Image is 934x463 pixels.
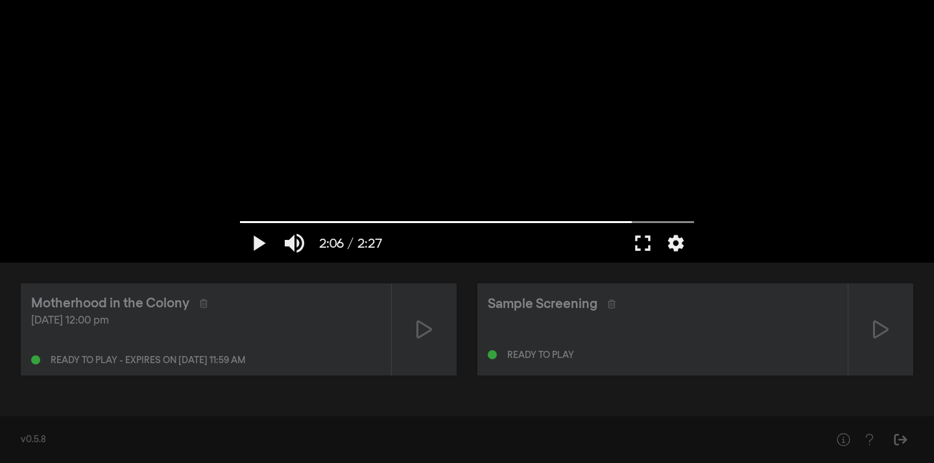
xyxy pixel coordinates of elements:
[31,313,381,329] div: [DATE] 12:00 pm
[661,224,691,263] button: More settings
[31,294,189,313] div: Motherhood in the Colony
[887,427,913,453] button: Sign Out
[51,356,245,365] div: Ready to play - expires on [DATE] 11:59 am
[488,294,597,314] div: Sample Screening
[625,224,661,263] button: Full screen
[21,433,804,447] div: v0.5.8
[276,224,313,263] button: Mute
[830,427,856,453] button: Help
[507,351,574,360] div: Ready to play
[240,224,276,263] button: Play
[313,224,389,263] button: 2:06 / 2:27
[856,427,882,453] button: Help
